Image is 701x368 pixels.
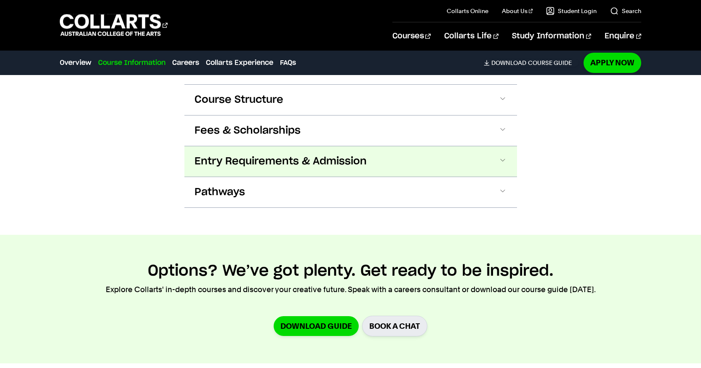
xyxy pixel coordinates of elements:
a: Apply Now [584,53,641,73]
span: Pathways [195,185,245,199]
div: Go to homepage [60,13,168,37]
a: Study Information [512,22,591,50]
a: BOOK A CHAT [362,316,427,336]
span: Course Structure [195,93,283,107]
a: Careers [172,58,199,68]
a: Collarts Life [444,22,498,50]
a: Enquire [605,22,641,50]
a: About Us [502,7,533,15]
span: Download [491,59,526,67]
a: Download Guide [274,316,359,336]
a: Student Login [546,7,597,15]
a: FAQs [280,58,296,68]
button: Entry Requirements & Admission [184,146,517,177]
span: Fees & Scholarships [195,124,301,137]
a: Collarts Experience [206,58,273,68]
h2: Options? We’ve got plenty. Get ready to be inspired. [148,262,554,280]
p: Explore Collarts' in-depth courses and discover your creative future. Speak with a careers consul... [106,284,596,295]
a: Course Information [98,58,165,68]
button: Fees & Scholarships [184,116,517,146]
a: Search [610,7,641,15]
button: Pathways [184,177,517,207]
button: Course Structure [184,85,517,115]
a: DownloadCourse Guide [484,59,578,67]
span: Entry Requirements & Admission [195,155,367,168]
a: Collarts Online [447,7,488,15]
a: Overview [60,58,91,68]
a: Courses [392,22,431,50]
